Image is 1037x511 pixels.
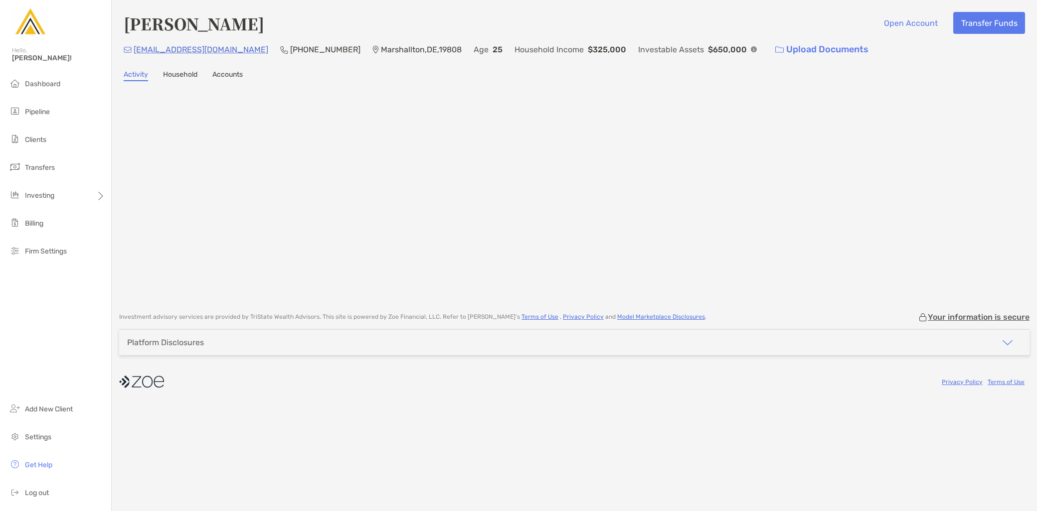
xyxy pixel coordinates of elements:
[9,105,21,117] img: pipeline icon
[124,47,132,53] img: Email Icon
[9,402,21,414] img: add_new_client icon
[25,163,55,172] span: Transfers
[25,80,60,88] span: Dashboard
[212,70,243,81] a: Accounts
[25,489,49,497] span: Log out
[25,433,51,441] span: Settings
[372,46,379,54] img: Location Icon
[134,43,268,56] p: [EMAIL_ADDRESS][DOMAIN_NAME]
[25,247,67,255] span: Firm Settings
[588,43,626,56] p: $325,000
[521,313,558,320] a: Terms of Use
[928,312,1030,322] p: Your information is secure
[953,12,1025,34] button: Transfer Funds
[9,217,21,229] img: billing icon
[25,108,50,116] span: Pipeline
[563,313,604,320] a: Privacy Policy
[119,371,164,393] img: company logo
[25,405,73,413] span: Add New Client
[280,46,288,54] img: Phone Icon
[163,70,197,81] a: Household
[9,458,21,470] img: get-help icon
[127,338,204,347] div: Platform Disclosures
[9,77,21,89] img: dashboard icon
[708,43,747,56] p: $650,000
[12,4,48,40] img: Zoe Logo
[9,133,21,145] img: clients icon
[381,43,462,56] p: Marshallton , DE , 19808
[988,379,1025,385] a: Terms of Use
[751,46,757,52] img: Info Icon
[124,70,148,81] a: Activity
[769,39,875,60] a: Upload Documents
[290,43,360,56] p: [PHONE_NUMBER]
[9,189,21,201] img: investing icon
[25,135,46,144] span: Clients
[876,12,945,34] button: Open Account
[25,191,54,200] span: Investing
[9,245,21,256] img: firm-settings icon
[9,430,21,442] img: settings icon
[474,43,489,56] p: Age
[1002,337,1014,349] img: icon arrow
[617,313,705,320] a: Model Marketplace Disclosures
[9,486,21,498] img: logout icon
[25,219,43,228] span: Billing
[124,12,264,35] h4: [PERSON_NAME]
[9,161,21,173] img: transfers icon
[775,46,784,53] img: button icon
[12,54,105,62] span: [PERSON_NAME]!
[942,379,983,385] a: Privacy Policy
[25,461,52,469] span: Get Help
[515,43,584,56] p: Household Income
[638,43,704,56] p: Investable Assets
[119,313,706,321] p: Investment advisory services are provided by TriState Wealth Advisors . This site is powered by Z...
[493,43,503,56] p: 25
